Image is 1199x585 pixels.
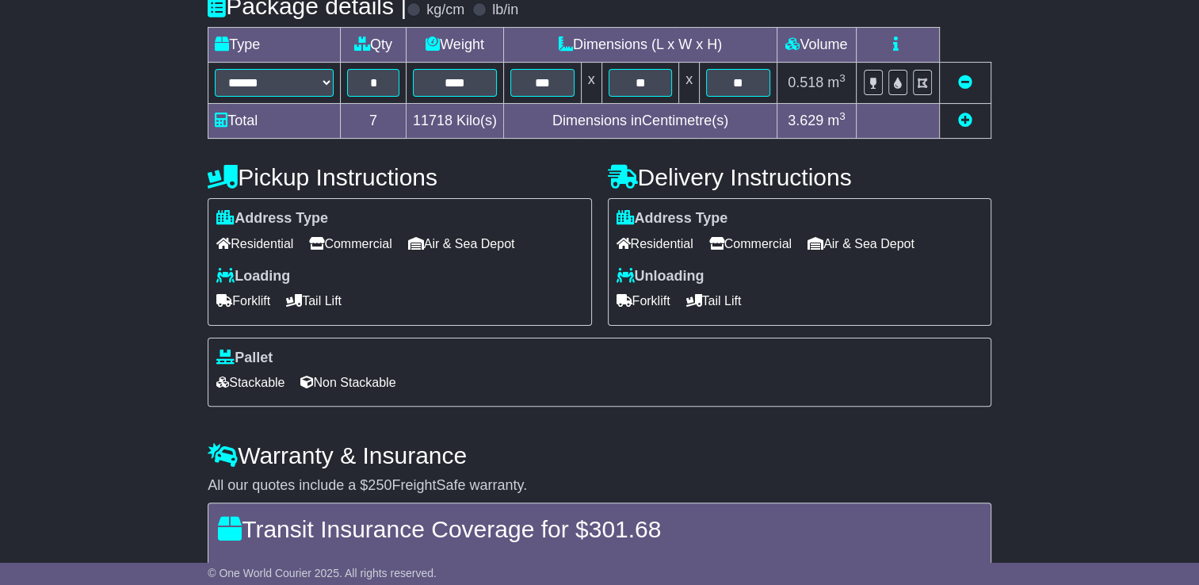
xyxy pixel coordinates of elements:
div: All our quotes include a $ FreightSafe warranty. [208,477,991,495]
span: Commercial [709,231,792,256]
span: Air & Sea Depot [808,231,915,256]
label: lb/in [492,2,518,19]
span: Non Stackable [300,370,395,395]
td: Qty [341,28,407,63]
h4: Transit Insurance Coverage for $ [218,516,981,542]
label: kg/cm [426,2,464,19]
td: Weight [406,28,503,63]
span: m [827,113,846,128]
span: © One World Courier 2025. All rights reserved. [208,567,437,579]
td: Dimensions in Centimetre(s) [504,104,777,139]
span: Forklift [216,289,270,313]
label: Pallet [216,350,273,367]
label: Address Type [216,210,328,227]
h4: Warranty & Insurance [208,442,991,468]
label: Unloading [617,268,705,285]
h4: Pickup Instructions [208,164,591,190]
span: 0.518 [788,75,823,90]
sup: 3 [839,110,846,122]
td: x [679,63,700,104]
span: 3.629 [788,113,823,128]
h4: Delivery Instructions [608,164,991,190]
span: Tail Lift [686,289,742,313]
sup: 3 [839,72,846,84]
a: Remove this item [958,75,972,90]
td: Volume [777,28,856,63]
a: Add new item [958,113,972,128]
span: Tail Lift [286,289,342,313]
td: Type [208,28,341,63]
label: Address Type [617,210,728,227]
span: Residential [216,231,293,256]
td: Dimensions (L x W x H) [504,28,777,63]
td: 7 [341,104,407,139]
span: 301.68 [589,516,662,542]
span: Stackable [216,370,284,395]
label: Loading [216,268,290,285]
span: 11718 [413,113,452,128]
span: Air & Sea Depot [408,231,515,256]
span: Forklift [617,289,670,313]
span: m [827,75,846,90]
span: Residential [617,231,693,256]
td: x [581,63,601,104]
span: Commercial [309,231,391,256]
td: Total [208,104,341,139]
td: Kilo(s) [406,104,503,139]
span: 250 [368,477,391,493]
